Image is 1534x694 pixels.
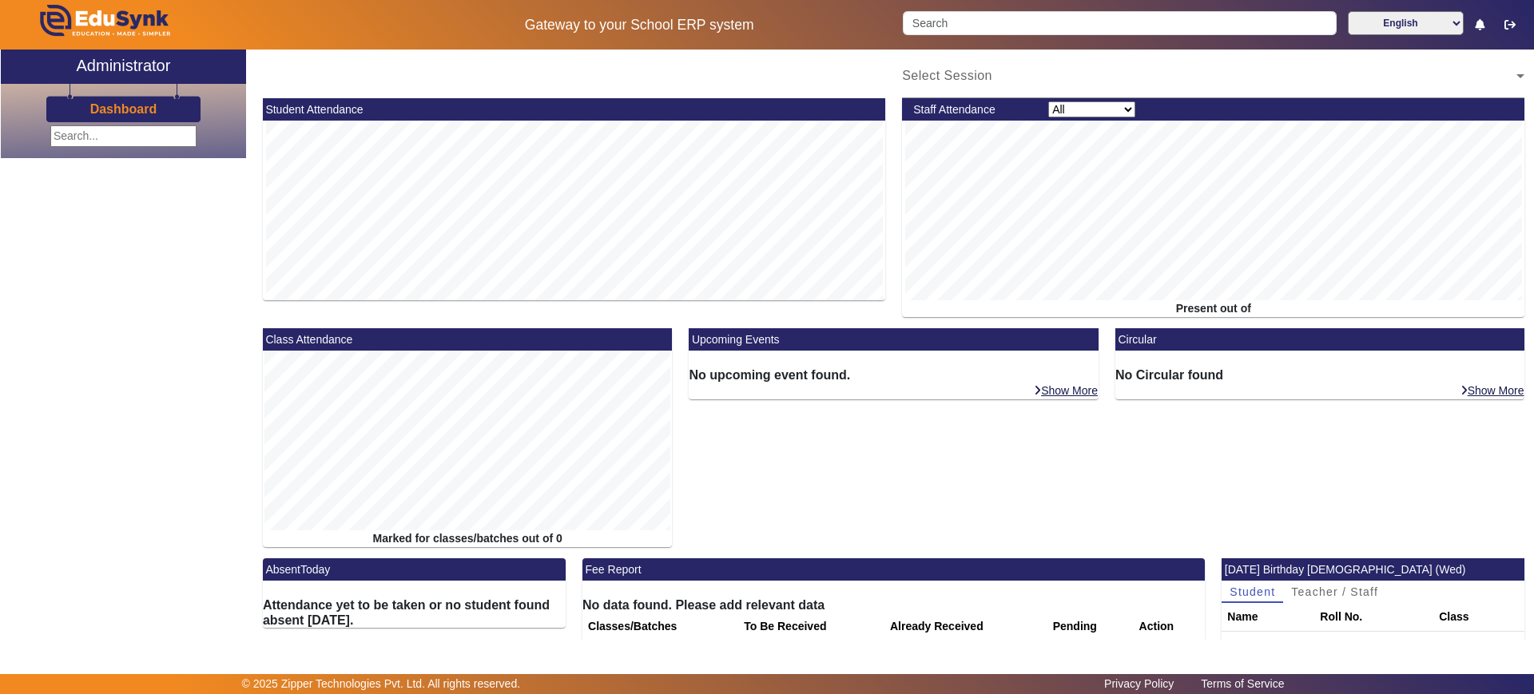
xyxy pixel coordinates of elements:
mat-card-header: Upcoming Events [689,328,1099,351]
a: Show More [1460,383,1525,398]
h6: Attendance yet to be taken or no student found absent [DATE]. [263,597,566,628]
div: Present out of [902,300,1524,317]
h6: No data found. Please add relevant data [582,597,1205,613]
th: To Be Received [738,613,884,641]
th: Class [1433,603,1524,632]
h2: Administrator [77,56,171,75]
th: Name [1222,603,1314,632]
div: Staff Attendance [905,101,1040,118]
a: Show More [1033,383,1099,398]
a: Privacy Policy [1096,673,1182,694]
h6: No Circular found [1115,367,1525,383]
input: Search [903,11,1336,35]
span: Student [1230,586,1275,597]
th: Roll No. [1314,603,1433,632]
h5: Gateway to your School ERP system [392,17,886,34]
th: Action [1134,613,1206,641]
a: Terms of Service [1193,673,1292,694]
p: © 2025 Zipper Technologies Pvt. Ltd. All rights reserved. [242,676,521,692]
mat-card-header: AbsentToday [263,558,566,581]
div: Marked for classes/batches out of 0 [263,530,673,547]
h6: No upcoming event found. [689,367,1099,383]
th: Classes/Batches [582,613,738,641]
span: Teacher / Staff [1291,586,1378,597]
a: Administrator [1,50,246,84]
mat-card-header: Class Attendance [263,328,673,351]
mat-card-header: Fee Report [582,558,1205,581]
input: Search... [50,125,197,147]
a: Dashboard [89,101,158,117]
th: Already Received [884,613,1047,641]
h3: Dashboard [90,101,157,117]
span: Select Session [902,69,992,82]
mat-card-header: Circular [1115,328,1525,351]
mat-card-header: Student Attendance [263,98,885,121]
th: Pending [1047,613,1134,641]
mat-card-header: [DATE] Birthday [DEMOGRAPHIC_DATA] (Wed) [1222,558,1524,581]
